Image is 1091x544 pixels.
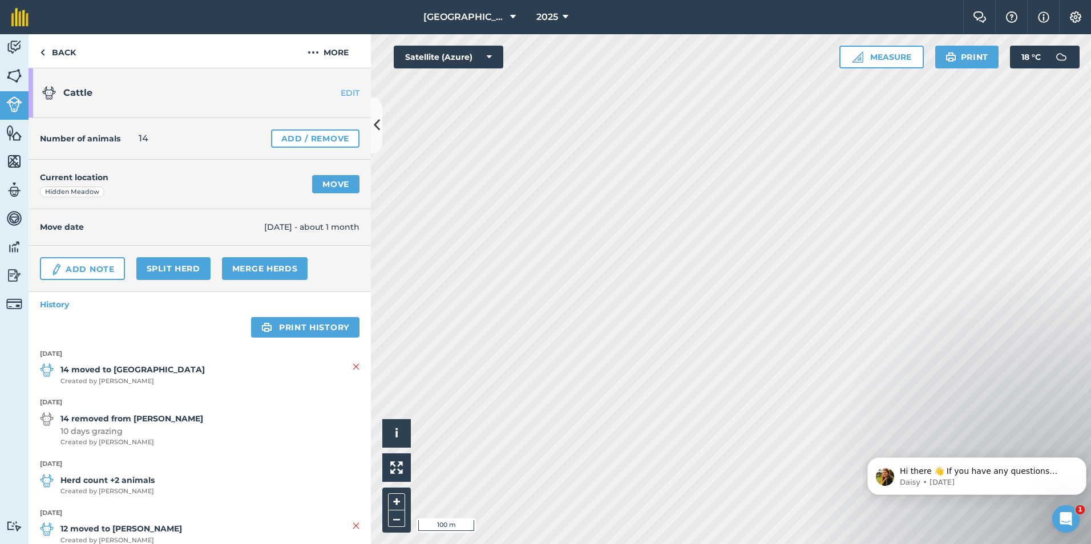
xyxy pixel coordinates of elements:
[6,296,22,312] img: svg+xml;base64,PD94bWwgdmVyc2lvbj0iMS4wIiBlbmNvZGluZz0idXRmLTgiPz4KPCEtLSBHZW5lcmF0b3I6IEFkb2JlIE...
[60,522,182,535] strong: 12 moved to [PERSON_NAME]
[261,320,272,334] img: svg+xml;base64,PHN2ZyB4bWxucz0iaHR0cDovL3d3dy53My5vcmcvMjAwMC9zdmciIHdpZHRoPSIxOSIgaGVpZ2h0PSIyNC...
[1005,11,1019,23] img: A question mark icon
[50,263,63,277] img: svg+xml;base64,PD94bWwgdmVyc2lvbj0iMS4wIiBlbmNvZGluZz0idXRmLTgiPz4KPCEtLSBHZW5lcmF0b3I6IEFkb2JlIE...
[13,34,31,52] img: Profile image for Daisy
[839,46,924,68] button: Measure
[40,171,108,184] h4: Current location
[40,132,120,145] h4: Number of animals
[353,360,359,374] img: svg+xml;base64,PHN2ZyB4bWxucz0iaHR0cDovL3d3dy53My5vcmcvMjAwMC9zdmciIHdpZHRoPSIyMiIgaGVpZ2h0PSIzMC...
[11,8,29,26] img: fieldmargin Logo
[40,221,264,233] h4: Move date
[60,486,155,497] span: Created by [PERSON_NAME]
[40,474,54,488] img: svg+xml;base64,PD94bWwgdmVyc2lvbj0iMS4wIiBlbmNvZGluZz0idXRmLTgiPz4KPCEtLSBHZW5lcmF0b3I6IEFkb2JlIE...
[852,51,863,63] img: Ruler icon
[5,24,224,62] div: message notification from Daisy, 17w ago. Hi there 👋 If you have any questions about our pricing ...
[251,317,359,338] a: Print history
[139,132,148,145] span: 14
[37,33,209,44] p: Hi there 👋 If you have any questions about our pricing or which plan is right for you, I’m here t...
[40,522,54,536] img: svg+xml;base64,PD94bWwgdmVyc2lvbj0iMS4wIiBlbmNvZGluZz0idXRmLTgiPz4KPCEtLSBHZW5lcmF0b3I6IEFkb2JlIE...
[37,44,209,54] p: Message from Daisy, sent 17w ago
[285,34,371,68] button: More
[394,46,503,68] button: Satellite (Azure)
[42,86,56,100] img: svg+xml;base64,PD94bWwgdmVyc2lvbj0iMS4wIiBlbmNvZGluZz0idXRmLTgiPz4KPCEtLSBHZW5lcmF0b3I6IEFkb2JlIE...
[395,426,398,440] span: i
[6,521,22,531] img: svg+xml;base64,PD94bWwgdmVyc2lvbj0iMS4wIiBlbmNvZGluZz0idXRmLTgiPz4KPCEtLSBHZW5lcmF0b3I6IEFkb2JlIE...
[63,87,92,98] span: Cattle
[353,519,359,533] img: svg+xml;base64,PHN2ZyB4bWxucz0iaHR0cDovL3d3dy53My5vcmcvMjAwMC9zdmciIHdpZHRoPSIyMiIgaGVpZ2h0PSIzMC...
[6,96,22,112] img: svg+xml;base64,PD94bWwgdmVyc2lvbj0iMS4wIiBlbmNvZGluZz0idXRmLTgiPz4KPCEtLSBHZW5lcmF0b3I6IEFkb2JlIE...
[863,433,1091,513] iframe: Intercom notifications message
[1052,505,1080,533] iframe: Intercom live chat
[6,153,22,170] img: svg+xml;base64,PHN2ZyB4bWxucz0iaHR0cDovL3d3dy53My5vcmcvMjAwMC9zdmciIHdpZHRoPSI1NiIgaGVpZ2h0PSI2MC...
[60,363,205,376] strong: 14 moved to [GEOGRAPHIC_DATA]
[390,461,403,474] img: Four arrows, one pointing top left, one top right, one bottom right and the last bottom left
[60,376,205,387] span: Created by [PERSON_NAME]
[1069,11,1082,23] img: A cog icon
[40,349,359,359] strong: [DATE]
[6,124,22,141] img: svg+xml;base64,PHN2ZyB4bWxucz0iaHR0cDovL3d3dy53My5vcmcvMjAwMC9zdmciIHdpZHRoPSI1NiIgaGVpZ2h0PSI2MC...
[60,437,203,448] span: Created by [PERSON_NAME]
[973,11,987,23] img: Two speech bubbles overlapping with the left bubble in the forefront
[6,267,22,284] img: svg+xml;base64,PD94bWwgdmVyc2lvbj0iMS4wIiBlbmNvZGluZz0idXRmLTgiPz4KPCEtLSBHZW5lcmF0b3I6IEFkb2JlIE...
[382,419,411,448] button: i
[40,363,54,377] img: svg+xml;base64,PD94bWwgdmVyc2lvbj0iMS4wIiBlbmNvZGluZz0idXRmLTgiPz4KPCEtLSBHZW5lcmF0b3I6IEFkb2JlIE...
[264,221,359,233] span: [DATE] - about 1 month
[40,46,45,59] img: svg+xml;base64,PHN2ZyB4bWxucz0iaHR0cDovL3d3dy53My5vcmcvMjAwMC9zdmciIHdpZHRoPSI5IiBoZWlnaHQ9IjI0Ii...
[312,175,359,193] a: Move
[60,425,203,437] span: 10 days grazing
[6,181,22,198] img: svg+xml;base64,PD94bWwgdmVyc2lvbj0iMS4wIiBlbmNvZGluZz0idXRmLTgiPz4KPCEtLSBHZW5lcmF0b3I6IEFkb2JlIE...
[40,412,54,426] img: svg+xml;base64,PD94bWwgdmVyc2lvbj0iMS4wIiBlbmNvZGluZz0idXRmLTgiPz4KPCEtLSBHZW5lcmF0b3I6IEFkb2JlIE...
[40,459,359,469] strong: [DATE]
[6,238,22,255] img: svg+xml;base64,PD94bWwgdmVyc2lvbj0iMS4wIiBlbmNvZGluZz0idXRmLTgiPz4KPCEtLSBHZW5lcmF0b3I6IEFkb2JlIE...
[945,50,956,64] img: svg+xml;base64,PHN2ZyB4bWxucz0iaHR0cDovL3d3dy53My5vcmcvMjAwMC9zdmciIHdpZHRoPSIxOSIgaGVpZ2h0PSIyNC...
[60,474,155,486] strong: Herd count +2 animals
[29,292,371,317] a: History
[40,257,125,280] a: Add Note
[29,34,87,68] a: Back
[388,493,405,510] button: +
[299,87,371,99] a: EDIT
[6,210,22,227] img: svg+xml;base64,PD94bWwgdmVyc2lvbj0iMS4wIiBlbmNvZGluZz0idXRmLTgiPz4KPCEtLSBHZW5lcmF0b3I6IEFkb2JlIE...
[423,10,506,24] span: [GEOGRAPHIC_DATA]
[1076,505,1085,514] span: 1
[60,412,203,425] strong: 14 removed from [PERSON_NAME]
[6,67,22,84] img: svg+xml;base64,PHN2ZyB4bWxucz0iaHR0cDovL3d3dy53My5vcmcvMjAwMC9zdmciIHdpZHRoPSI1NiIgaGVpZ2h0PSI2MC...
[40,508,359,518] strong: [DATE]
[536,10,558,24] span: 2025
[1021,46,1041,68] span: 18 ° C
[1038,10,1049,24] img: svg+xml;base64,PHN2ZyB4bWxucz0iaHR0cDovL3d3dy53My5vcmcvMjAwMC9zdmciIHdpZHRoPSIxNyIgaGVpZ2h0PSIxNy...
[136,257,211,280] a: Split herd
[1010,46,1080,68] button: 18 °C
[6,39,22,56] img: svg+xml;base64,PD94bWwgdmVyc2lvbj0iMS4wIiBlbmNvZGluZz0idXRmLTgiPz4KPCEtLSBHZW5lcmF0b3I6IEFkb2JlIE...
[388,510,405,527] button: –
[308,46,319,59] img: svg+xml;base64,PHN2ZyB4bWxucz0iaHR0cDovL3d3dy53My5vcmcvMjAwMC9zdmciIHdpZHRoPSIyMCIgaGVpZ2h0PSIyNC...
[222,257,308,280] a: Merge Herds
[935,46,999,68] button: Print
[1050,46,1073,68] img: svg+xml;base64,PD94bWwgdmVyc2lvbj0iMS4wIiBlbmNvZGluZz0idXRmLTgiPz4KPCEtLSBHZW5lcmF0b3I6IEFkb2JlIE...
[40,397,359,408] strong: [DATE]
[40,186,104,198] div: Hidden Meadow
[271,129,359,148] a: Add / Remove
